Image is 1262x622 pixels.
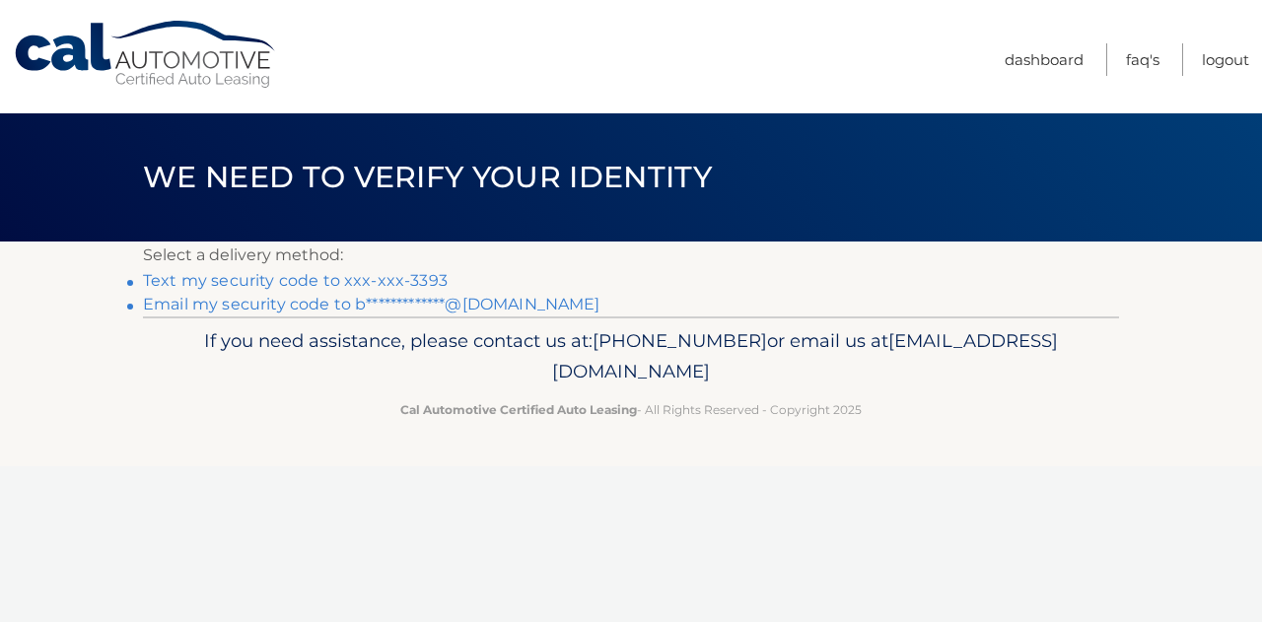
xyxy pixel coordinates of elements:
[1126,43,1159,76] a: FAQ's
[156,399,1106,420] p: - All Rights Reserved - Copyright 2025
[1005,43,1084,76] a: Dashboard
[143,271,448,290] a: Text my security code to xxx-xxx-3393
[13,20,279,90] a: Cal Automotive
[156,325,1106,388] p: If you need assistance, please contact us at: or email us at
[400,402,637,417] strong: Cal Automotive Certified Auto Leasing
[143,159,712,195] span: We need to verify your identity
[143,242,1119,269] p: Select a delivery method:
[593,329,767,352] span: [PHONE_NUMBER]
[1202,43,1249,76] a: Logout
